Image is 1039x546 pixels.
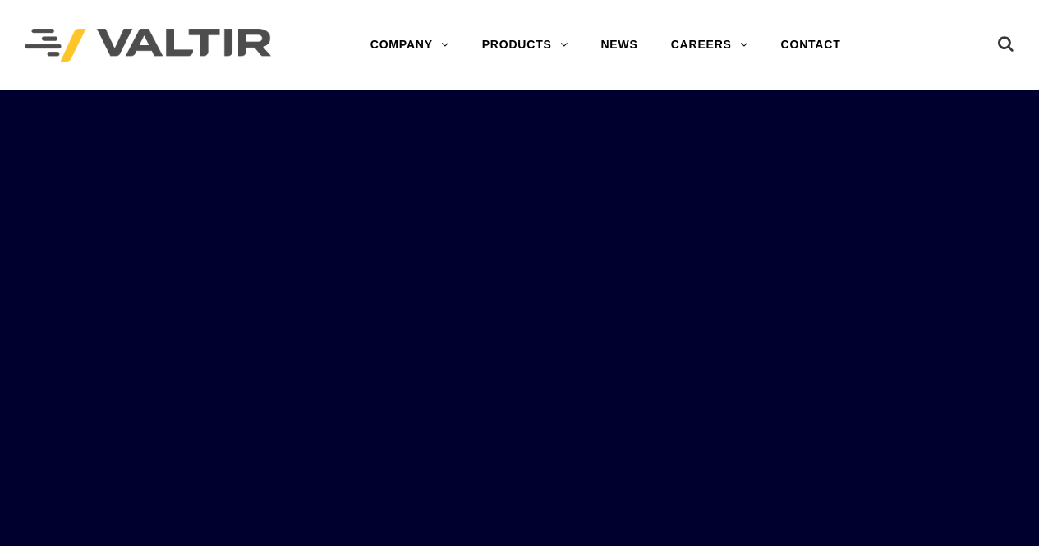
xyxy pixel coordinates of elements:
a: PRODUCTS [466,29,585,62]
img: Valtir [25,29,271,62]
a: COMPANY [354,29,466,62]
a: CAREERS [655,29,765,62]
a: NEWS [584,29,654,62]
a: CONTACT [765,29,857,62]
